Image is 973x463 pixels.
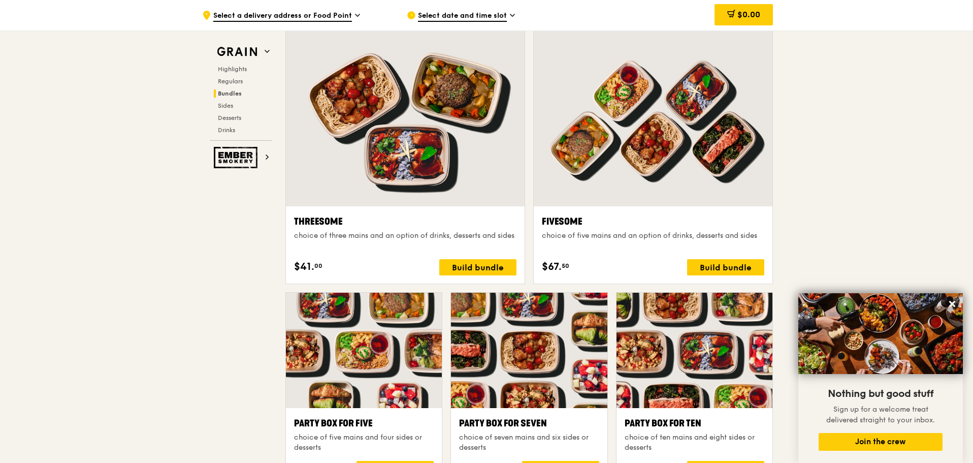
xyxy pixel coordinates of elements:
span: $0.00 [737,10,760,19]
span: Drinks [218,127,235,134]
span: $67. [542,259,562,274]
span: Highlights [218,66,247,73]
div: Party Box for Ten [625,416,764,430]
span: $41. [294,259,314,274]
span: Regulars [218,78,243,85]
button: Close [944,296,960,312]
div: choice of five mains and an option of drinks, desserts and sides [542,231,764,241]
div: Build bundle [439,259,516,275]
span: Bundles [218,90,242,97]
span: Desserts [218,114,241,121]
img: Ember Smokery web logo [214,147,261,168]
div: Party Box for Five [294,416,434,430]
span: 50 [562,262,569,270]
span: Sign up for a welcome treat delivered straight to your inbox. [826,405,935,424]
span: Select date and time slot [418,11,507,22]
div: Party Box for Seven [459,416,599,430]
div: choice of seven mains and six sides or desserts [459,433,599,453]
div: choice of five mains and four sides or desserts [294,433,434,453]
span: Nothing but good stuff [828,388,933,400]
span: Select a delivery address or Food Point [213,11,352,22]
div: choice of three mains and an option of drinks, desserts and sides [294,231,516,241]
div: Fivesome [542,214,764,229]
img: DSC07876-Edit02-Large.jpeg [798,293,963,374]
span: Sides [218,102,233,109]
div: Build bundle [687,259,764,275]
img: Grain web logo [214,43,261,61]
button: Join the crew [819,433,943,451]
div: Threesome [294,214,516,229]
div: choice of ten mains and eight sides or desserts [625,433,764,453]
span: 00 [314,262,322,270]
